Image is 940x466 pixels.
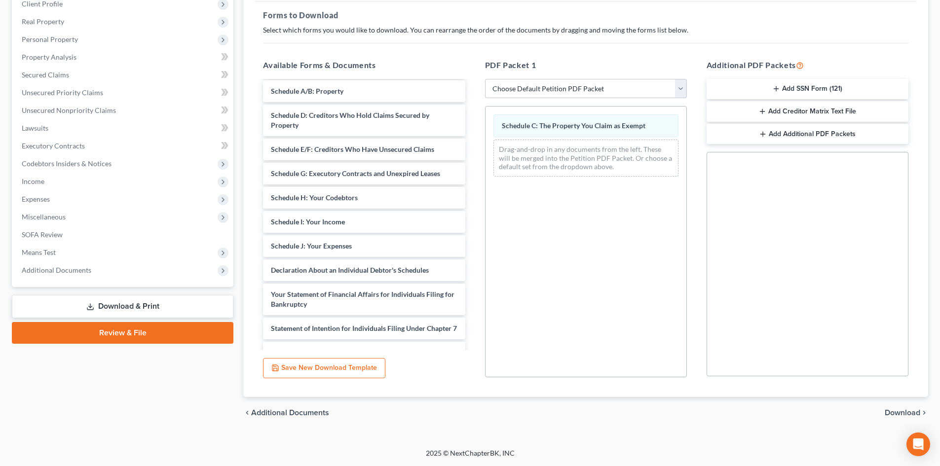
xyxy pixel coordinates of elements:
[14,66,233,84] a: Secured Claims
[271,217,345,226] span: Schedule I: Your Income
[22,17,64,26] span: Real Property
[271,111,429,129] span: Schedule D: Creditors Who Hold Claims Secured by Property
[22,35,78,43] span: Personal Property
[22,248,56,256] span: Means Test
[14,48,233,66] a: Property Analysis
[707,79,908,100] button: Add SSN Form (121)
[263,25,908,35] p: Select which forms you would like to download. You can rearrange the order of the documents by dr...
[22,213,66,221] span: Miscellaneous
[243,409,251,417] i: chevron_left
[22,124,48,132] span: Lawsuits
[271,242,352,250] span: Schedule J: Your Expenses
[271,145,434,153] span: Schedule E/F: Creditors Who Have Unsecured Claims
[14,226,233,244] a: SOFA Review
[22,230,63,239] span: SOFA Review
[493,140,678,177] div: Drag-and-drop in any documents from the left. These will be merged into the Petition PDF Packet. ...
[906,432,930,456] div: Open Intercom Messenger
[271,348,449,366] span: Chapter 7 Statement of Your Current Monthly Income and Means-Test Calculation
[189,448,752,466] div: 2025 © NextChapterBK, INC
[14,102,233,119] a: Unsecured Nonpriority Claims
[14,84,233,102] a: Unsecured Priority Claims
[243,409,329,417] a: chevron_left Additional Documents
[485,59,687,71] h5: PDF Packet 1
[12,322,233,344] a: Review & File
[22,106,116,114] span: Unsecured Nonpriority Claims
[22,88,103,97] span: Unsecured Priority Claims
[271,193,358,202] span: Schedule H: Your Codebtors
[12,295,233,318] a: Download & Print
[707,59,908,71] h5: Additional PDF Packets
[22,266,91,274] span: Additional Documents
[885,409,920,417] span: Download
[251,409,329,417] span: Additional Documents
[263,358,385,379] button: Save New Download Template
[271,87,343,95] span: Schedule A/B: Property
[14,137,233,155] a: Executory Contracts
[271,266,429,274] span: Declaration About an Individual Debtor's Schedules
[271,290,454,308] span: Your Statement of Financial Affairs for Individuals Filing for Bankruptcy
[707,101,908,122] button: Add Creditor Matrix Text File
[263,59,465,71] h5: Available Forms & Documents
[22,71,69,79] span: Secured Claims
[271,324,457,332] span: Statement of Intention for Individuals Filing Under Chapter 7
[920,409,928,417] i: chevron_right
[22,195,50,203] span: Expenses
[22,177,44,185] span: Income
[707,124,908,144] button: Add Additional PDF Packets
[885,409,928,417] button: Download chevron_right
[271,169,440,178] span: Schedule G: Executory Contracts and Unexpired Leases
[14,119,233,137] a: Lawsuits
[502,121,645,130] span: Schedule C: The Property You Claim as Exempt
[22,142,85,150] span: Executory Contracts
[22,159,112,168] span: Codebtors Insiders & Notices
[22,53,76,61] span: Property Analysis
[263,9,908,21] h5: Forms to Download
